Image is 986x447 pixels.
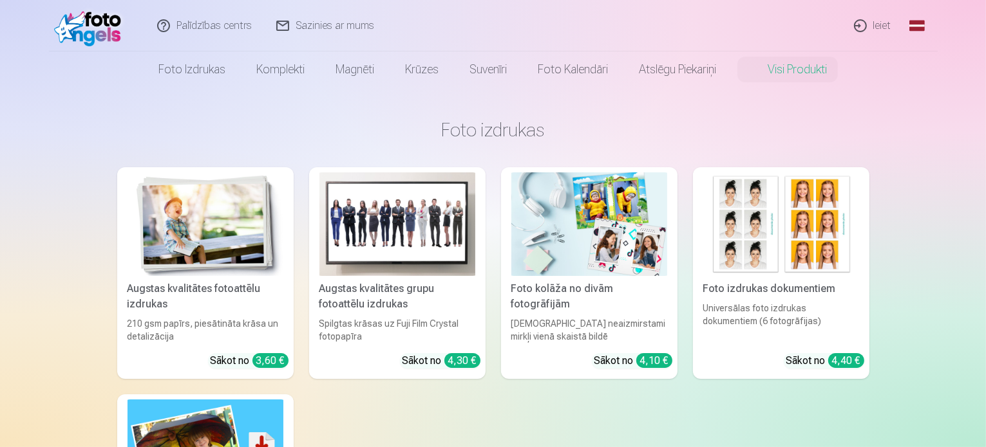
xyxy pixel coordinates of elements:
a: Atslēgu piekariņi [624,51,732,87]
div: Sākot no [594,353,672,369]
a: Foto kolāža no divām fotogrāfijāmFoto kolāža no divām fotogrāfijām[DEMOGRAPHIC_DATA] neaizmirstam... [501,167,678,379]
img: Foto izdrukas dokumentiem [703,172,859,276]
div: 4,10 € [636,353,672,368]
a: Foto kalendāri [523,51,624,87]
div: Universālas foto izdrukas dokumentiem (6 fotogrāfijas) [698,302,864,343]
a: Foto izdrukas dokumentiemFoto izdrukas dokumentiemUniversālas foto izdrukas dokumentiem (6 fotogr... [693,167,869,379]
div: Sākot no [211,353,289,369]
a: Augstas kvalitātes fotoattēlu izdrukasAugstas kvalitātes fotoattēlu izdrukas210 gsm papīrs, piesā... [117,167,294,379]
div: Sākot no [403,353,480,369]
div: Augstas kvalitātes grupu fotoattēlu izdrukas [314,281,480,312]
a: Augstas kvalitātes grupu fotoattēlu izdrukasAugstas kvalitātes grupu fotoattēlu izdrukasSpilgtas ... [309,167,486,379]
h3: Foto izdrukas [128,118,859,141]
a: Foto izdrukas [144,51,242,87]
div: Augstas kvalitātes fotoattēlu izdrukas [122,281,289,312]
img: Foto kolāža no divām fotogrāfijām [511,172,667,276]
div: 3,60 € [252,353,289,368]
a: Visi produkti [732,51,843,87]
div: Spilgtas krāsas uz Fuji Film Crystal fotopapīra [314,317,480,343]
a: Magnēti [321,51,390,87]
div: 4,40 € [828,353,864,368]
div: Foto izdrukas dokumentiem [698,281,864,296]
a: Komplekti [242,51,321,87]
a: Krūzes [390,51,455,87]
div: Foto kolāža no divām fotogrāfijām [506,281,672,312]
div: [DEMOGRAPHIC_DATA] neaizmirstami mirkļi vienā skaistā bildē [506,317,672,343]
img: Augstas kvalitātes fotoattēlu izdrukas [128,172,283,276]
img: Augstas kvalitātes grupu fotoattēlu izdrukas [319,172,475,276]
div: Sākot no [786,353,864,369]
a: Suvenīri [455,51,523,87]
img: /fa1 [54,5,128,46]
div: 210 gsm papīrs, piesātināta krāsa un detalizācija [122,317,289,343]
div: 4,30 € [444,353,480,368]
